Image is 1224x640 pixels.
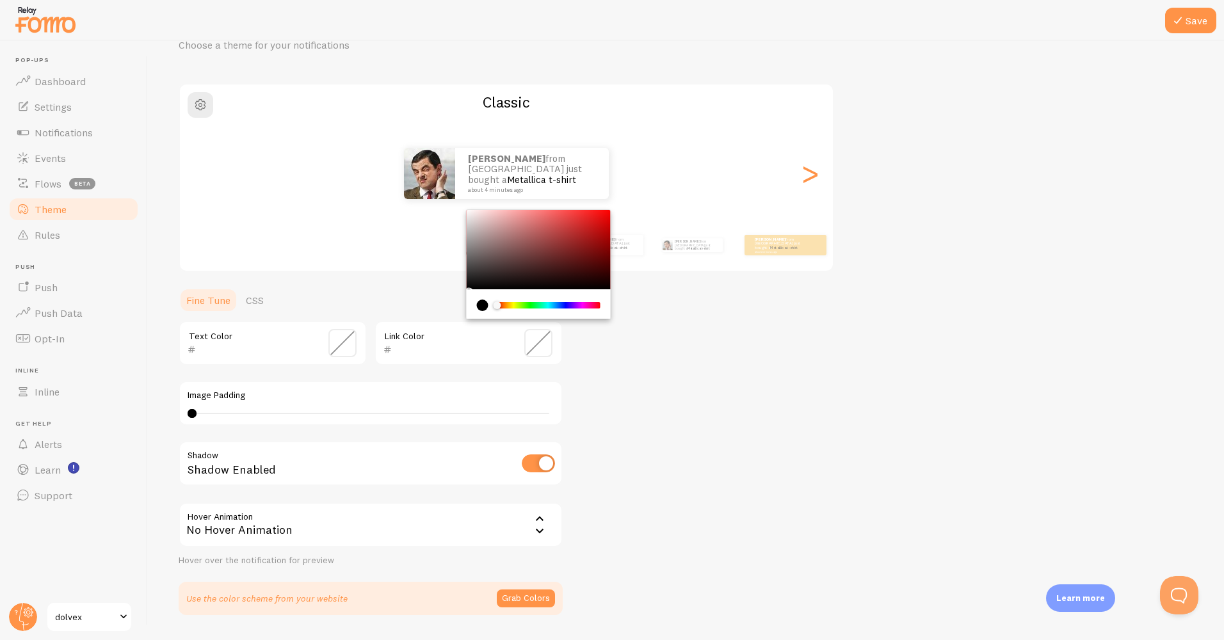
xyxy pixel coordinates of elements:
[8,431,140,457] a: Alerts
[8,483,140,508] a: Support
[8,379,140,404] a: Inline
[468,152,545,164] strong: [PERSON_NAME]
[468,187,592,193] small: about 4 minutes ago
[35,177,61,190] span: Flows
[1160,576,1198,614] iframe: Help Scout Beacon - Open
[755,250,805,253] small: about 4 minutes ago
[35,332,65,345] span: Opt-In
[467,210,611,319] div: Chrome color picker
[35,385,60,398] span: Inline
[179,38,486,52] p: Choose a theme for your notifications
[497,589,555,607] button: Grab Colors
[8,171,140,196] a: Flows beta
[8,300,140,326] a: Push Data
[8,275,140,300] a: Push
[35,281,58,294] span: Push
[8,120,140,145] a: Notifications
[584,250,637,253] small: about 4 minutes ago
[35,203,67,216] span: Theme
[8,68,140,94] a: Dashboard
[35,438,62,451] span: Alerts
[35,463,61,476] span: Learn
[46,602,133,632] a: dolvex
[675,239,700,243] strong: [PERSON_NAME]
[507,173,576,186] a: Metallica t-shirt
[770,245,798,250] a: Metallica t-shirt
[35,152,66,164] span: Events
[1046,584,1115,612] div: Learn more
[15,263,140,271] span: Push
[8,326,140,351] a: Opt-In
[186,592,348,605] p: Use the color scheme from your website
[179,441,563,488] div: Shadow Enabled
[13,3,77,36] img: fomo-relay-logo-orange.svg
[35,489,72,502] span: Support
[8,222,140,248] a: Rules
[600,245,627,250] a: Metallica t-shirt
[179,287,238,313] a: Fine Tune
[8,457,140,483] a: Learn
[180,92,833,112] h2: Classic
[179,502,563,547] div: No Hover Animation
[755,237,806,253] p: from [GEOGRAPHIC_DATA] just bought a
[35,307,83,319] span: Push Data
[802,127,817,220] div: Next slide
[584,237,638,253] p: from [GEOGRAPHIC_DATA] just bought a
[35,100,72,113] span: Settings
[69,178,95,189] span: beta
[15,367,140,375] span: Inline
[8,196,140,222] a: Theme
[662,240,672,250] img: Fomo
[755,237,785,242] strong: [PERSON_NAME]
[179,555,563,566] div: Hover over the notification for preview
[1056,592,1105,604] p: Learn more
[468,154,596,193] p: from [GEOGRAPHIC_DATA] just bought a
[466,235,487,255] img: Fomo
[8,145,140,171] a: Events
[238,287,271,313] a: CSS
[688,246,709,250] a: Metallica t-shirt
[8,94,140,120] a: Settings
[68,462,79,474] svg: <p>Watch New Feature Tutorials!</p>
[35,75,86,88] span: Dashboard
[35,126,93,139] span: Notifications
[477,300,488,311] div: current color is #000000
[35,228,60,241] span: Rules
[15,56,140,65] span: Pop-ups
[55,609,116,625] span: dolvex
[404,148,455,199] img: Fomo
[188,390,554,401] label: Image Padding
[675,238,718,252] p: from [GEOGRAPHIC_DATA] just bought a
[15,420,140,428] span: Get Help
